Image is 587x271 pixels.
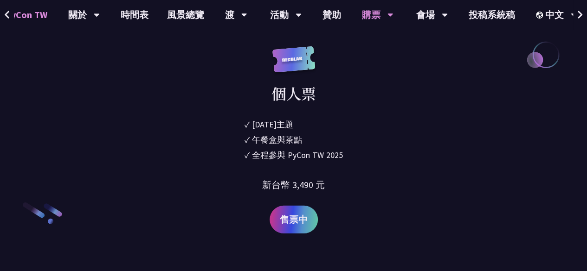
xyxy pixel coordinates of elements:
[270,9,289,20] font: 活動
[167,9,204,20] font: 風景總覽
[362,9,381,20] font: 購票
[5,9,47,20] font: PyCon TW
[245,150,250,160] font: ✓
[536,12,545,19] img: 區域設定圖標
[280,214,308,225] font: 售票中
[252,134,302,145] font: 午餐盒與茶點
[225,9,234,20] font: 渡
[469,9,515,20] font: 投稿系統稿
[270,206,318,233] a: 售票中
[545,9,564,20] font: 中文
[271,82,316,104] font: 個人票
[271,46,317,82] img: regular.8f272d9.svg
[121,9,148,20] font: 時間表
[262,179,325,190] font: 新台幣 3,490 元
[323,9,341,20] font: 贊助
[245,134,250,145] font: ✓
[416,9,435,20] font: 會場
[68,9,87,20] font: 關於
[245,119,250,130] font: ✓
[252,150,343,160] font: 全程參與 PyCon TW 2025
[252,119,293,130] font: [DATE]主題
